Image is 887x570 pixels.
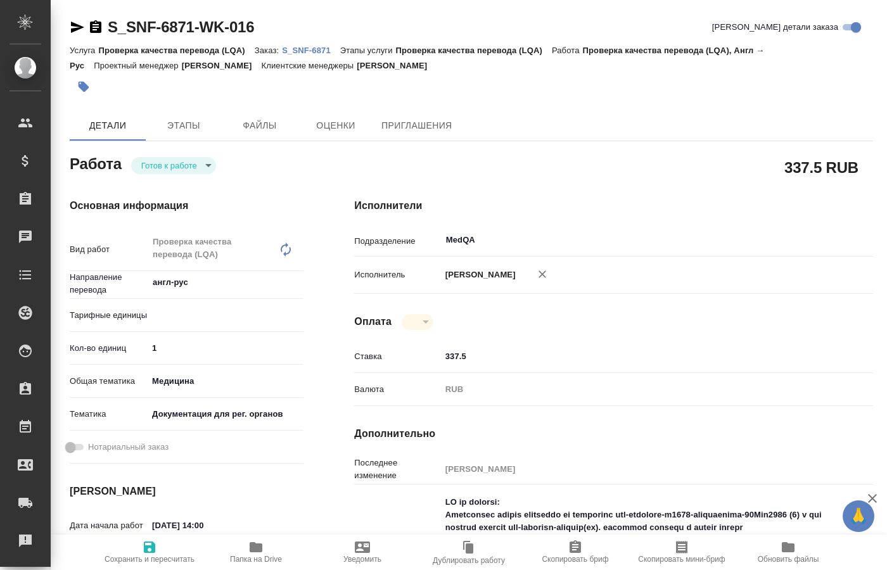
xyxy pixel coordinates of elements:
button: Обновить файлы [735,535,841,570]
p: Исполнитель [354,269,440,281]
span: Скопировать бриф [542,555,608,564]
button: Open [297,281,299,284]
button: Папка на Drive [203,535,309,570]
p: [PERSON_NAME] [441,269,516,281]
input: ✎ Введи что-нибудь [441,347,830,365]
p: Направление перевода [70,271,148,296]
span: Файлы [229,118,290,134]
span: Детали [77,118,138,134]
p: Кол-во единиц [70,342,148,355]
h2: Работа [70,151,122,174]
button: Скопировать ссылку для ЯМессенджера [70,20,85,35]
span: Приглашения [381,118,452,134]
a: S_SNF-6871 [282,44,340,55]
h4: Исполнители [354,198,873,213]
button: Скопировать бриф [522,535,629,570]
span: Скопировать мини-бриф [638,555,725,564]
a: S_SNF-6871-WK-016 [108,18,254,35]
p: Проверка качества перевода (LQA) [98,46,254,55]
h2: 337.5 RUB [784,156,858,178]
p: Заказ: [255,46,282,55]
p: [PERSON_NAME] [357,61,437,70]
p: Этапы услуги [340,46,396,55]
div: Готов к работе [131,157,216,174]
span: 🙏 [848,503,869,529]
p: Тарифные единицы [70,309,148,322]
span: [PERSON_NAME] детали заказа [712,21,838,34]
button: Сохранить и пересчитать [96,535,203,570]
p: Дата начала работ [70,519,148,532]
p: S_SNF-6871 [282,46,340,55]
button: Готов к работе [137,160,201,171]
button: Добавить тэг [70,73,98,101]
p: Валюта [354,383,440,396]
h4: Оплата [354,314,392,329]
div: RUB [441,379,830,400]
span: Папка на Drive [230,555,282,564]
p: Проверка качества перевода (LQA) [396,46,552,55]
span: Обновить файлы [758,555,819,564]
p: Работа [552,46,583,55]
button: Open [823,239,826,241]
button: Уведомить [309,535,416,570]
p: Клиентские менеджеры [262,61,357,70]
p: Проектный менеджер [94,61,181,70]
div: Готов к работе [402,314,433,330]
p: [PERSON_NAME] [182,61,262,70]
input: ✎ Введи что-нибудь [148,516,258,535]
p: Ставка [354,350,440,363]
p: Последнее изменение [354,457,440,482]
p: Тематика [70,408,148,421]
span: Уведомить [343,555,381,564]
button: Скопировать ссылку [88,20,103,35]
div: Документация для рег. органов [148,403,303,425]
button: Скопировать мини-бриф [629,535,735,570]
button: Удалить исполнителя [528,260,556,288]
h4: [PERSON_NAME] [70,484,303,499]
p: Общая тематика [70,375,148,388]
div: Медицина [148,370,303,392]
p: Услуга [70,46,98,55]
div: ​ [148,305,303,326]
span: Этапы [153,118,214,134]
input: ✎ Введи что-нибудь [148,339,303,357]
h4: Основная информация [70,198,303,213]
button: Дублировать работу [416,535,522,570]
p: Подразделение [354,235,440,248]
span: Сохранить и пересчитать [105,555,195,564]
span: Оценки [305,118,366,134]
button: 🙏 [843,500,874,532]
input: Пустое поле [441,460,830,478]
span: Дублировать работу [433,556,505,565]
p: Вид работ [70,243,148,256]
h4: Дополнительно [354,426,873,441]
span: Нотариальный заказ [88,441,169,453]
